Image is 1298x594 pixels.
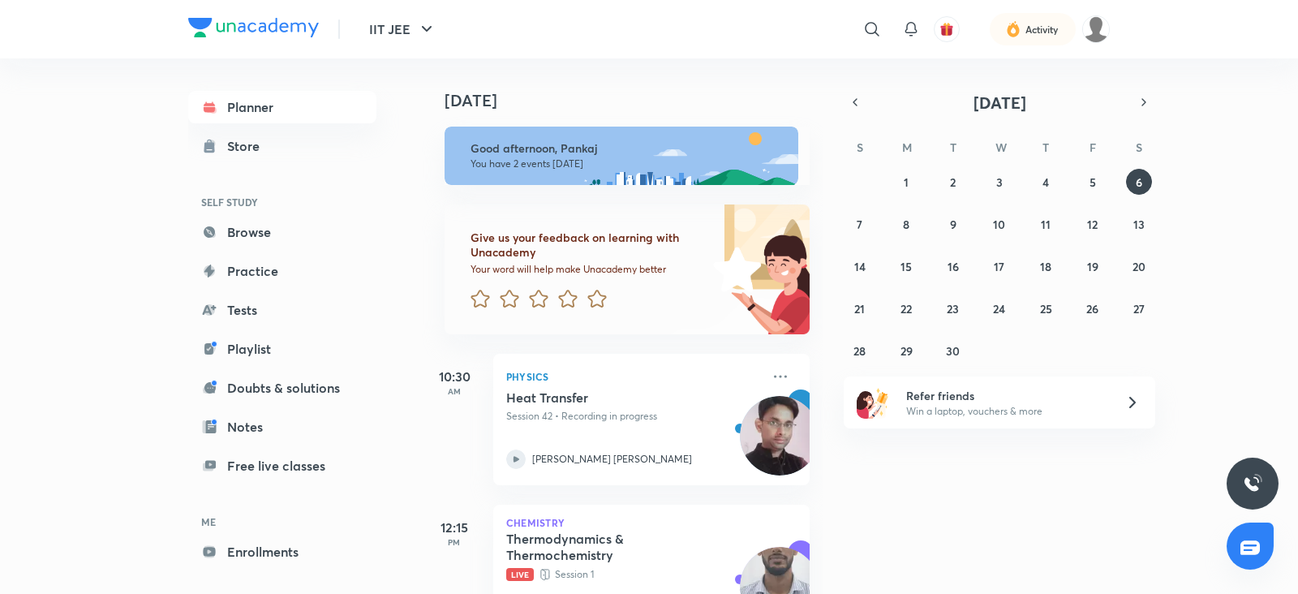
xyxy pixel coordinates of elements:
[854,259,866,274] abbr: September 14, 2025
[893,253,919,279] button: September 15, 2025
[506,566,761,583] p: Session 1
[854,301,865,316] abbr: September 21, 2025
[471,263,707,276] p: Your word will help make Unacademy better
[1080,295,1106,321] button: September 26, 2025
[1136,174,1142,190] abbr: September 6, 2025
[1133,259,1145,274] abbr: September 20, 2025
[445,127,798,185] img: afternoon
[422,518,487,537] h5: 12:15
[1040,259,1051,274] abbr: September 18, 2025
[940,253,966,279] button: September 16, 2025
[906,404,1106,419] p: Win a laptop, vouchers & more
[1126,253,1152,279] button: September 20, 2025
[950,217,956,232] abbr: September 9, 2025
[188,216,376,248] a: Browse
[934,16,960,42] button: avatar
[995,140,1007,155] abbr: Wednesday
[188,91,376,123] a: Planner
[1243,474,1262,493] img: ttu
[1086,301,1098,316] abbr: September 26, 2025
[847,295,873,321] button: September 21, 2025
[900,343,913,359] abbr: September 29, 2025
[940,338,966,364] button: September 30, 2025
[1133,301,1145,316] abbr: September 27, 2025
[1087,259,1098,274] abbr: September 19, 2025
[950,140,956,155] abbr: Tuesday
[986,211,1012,237] button: September 10, 2025
[900,259,912,274] abbr: September 15, 2025
[506,409,761,424] p: Session 42 • Recording in progress
[893,338,919,364] button: September 29, 2025
[188,255,376,287] a: Practice
[1033,253,1059,279] button: September 18, 2025
[853,343,866,359] abbr: September 28, 2025
[422,386,487,396] p: AM
[994,259,1004,274] abbr: September 17, 2025
[506,367,761,386] p: Physics
[188,18,319,41] a: Company Logo
[947,301,959,316] abbr: September 23, 2025
[946,343,960,359] abbr: September 30, 2025
[506,518,797,527] p: Chemistry
[188,333,376,365] a: Playlist
[948,259,959,274] abbr: September 16, 2025
[1042,140,1049,155] abbr: Thursday
[1080,211,1106,237] button: September 12, 2025
[1080,253,1106,279] button: September 19, 2025
[532,452,692,467] p: [PERSON_NAME] [PERSON_NAME]
[857,140,863,155] abbr: Sunday
[1082,15,1110,43] img: Pankaj Saproo
[188,536,376,568] a: Enrollments
[1080,169,1106,195] button: September 5, 2025
[188,411,376,443] a: Notes
[471,157,784,170] p: You have 2 events [DATE]
[1042,174,1049,190] abbr: September 4, 2025
[986,295,1012,321] button: September 24, 2025
[188,18,319,37] img: Company Logo
[996,174,1003,190] abbr: September 3, 2025
[902,140,912,155] abbr: Monday
[847,211,873,237] button: September 7, 2025
[903,217,909,232] abbr: September 8, 2025
[940,295,966,321] button: September 23, 2025
[893,169,919,195] button: September 1, 2025
[188,450,376,482] a: Free live classes
[188,294,376,326] a: Tests
[906,387,1106,404] h6: Refer friends
[1136,140,1142,155] abbr: Saturday
[847,253,873,279] button: September 14, 2025
[1090,140,1096,155] abbr: Friday
[188,508,376,536] h6: ME
[506,390,708,406] h5: Heat Transfer
[1033,211,1059,237] button: September 11, 2025
[857,217,862,232] abbr: September 7, 2025
[1006,19,1021,39] img: activity
[973,92,1026,114] span: [DATE]
[939,22,954,37] img: avatar
[506,568,534,581] span: Live
[1033,169,1059,195] button: September 4, 2025
[422,367,487,386] h5: 10:30
[1126,295,1152,321] button: September 27, 2025
[847,338,873,364] button: September 28, 2025
[1033,295,1059,321] button: September 25, 2025
[227,136,269,156] div: Store
[471,141,784,156] h6: Good afternoon, Pankaj
[1040,301,1052,316] abbr: September 25, 2025
[188,372,376,404] a: Doubts & solutions
[940,211,966,237] button: September 9, 2025
[993,301,1005,316] abbr: September 24, 2025
[950,174,956,190] abbr: September 2, 2025
[857,386,889,419] img: referral
[904,174,909,190] abbr: September 1, 2025
[986,169,1012,195] button: September 3, 2025
[1126,211,1152,237] button: September 13, 2025
[893,211,919,237] button: September 8, 2025
[658,204,810,334] img: feedback_image
[1133,217,1145,232] abbr: September 13, 2025
[893,295,919,321] button: September 22, 2025
[359,13,446,45] button: IIT JEE
[940,169,966,195] button: September 2, 2025
[188,130,376,162] a: Store
[1090,174,1096,190] abbr: September 5, 2025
